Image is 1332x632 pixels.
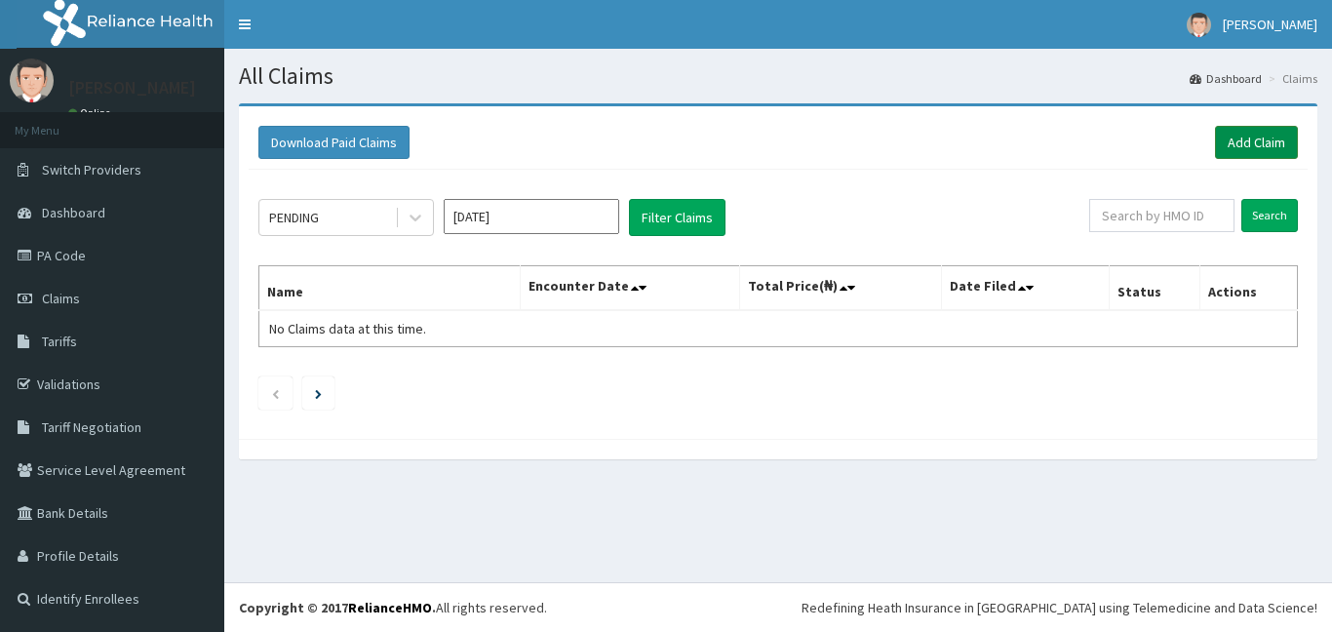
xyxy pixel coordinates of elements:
[802,598,1317,617] div: Redefining Heath Insurance in [GEOGRAPHIC_DATA] using Telemedicine and Data Science!
[1241,199,1298,232] input: Search
[259,266,521,311] th: Name
[258,126,410,159] button: Download Paid Claims
[521,266,739,311] th: Encounter Date
[42,418,141,436] span: Tariff Negotiation
[315,384,322,402] a: Next page
[1190,70,1262,87] a: Dashboard
[10,59,54,102] img: User Image
[68,79,196,97] p: [PERSON_NAME]
[42,290,80,307] span: Claims
[271,384,280,402] a: Previous page
[629,199,725,236] button: Filter Claims
[42,161,141,178] span: Switch Providers
[1187,13,1211,37] img: User Image
[269,208,319,227] div: PENDING
[348,599,432,616] a: RelianceHMO
[269,320,426,337] span: No Claims data at this time.
[1089,199,1234,232] input: Search by HMO ID
[444,199,619,234] input: Select Month and Year
[1110,266,1200,311] th: Status
[42,333,77,350] span: Tariffs
[739,266,942,311] th: Total Price(₦)
[942,266,1110,311] th: Date Filed
[1264,70,1317,87] li: Claims
[1223,16,1317,33] span: [PERSON_NAME]
[239,599,436,616] strong: Copyright © 2017 .
[224,582,1332,632] footer: All rights reserved.
[68,106,115,120] a: Online
[239,63,1317,89] h1: All Claims
[1215,126,1298,159] a: Add Claim
[42,204,105,221] span: Dashboard
[1199,266,1297,311] th: Actions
